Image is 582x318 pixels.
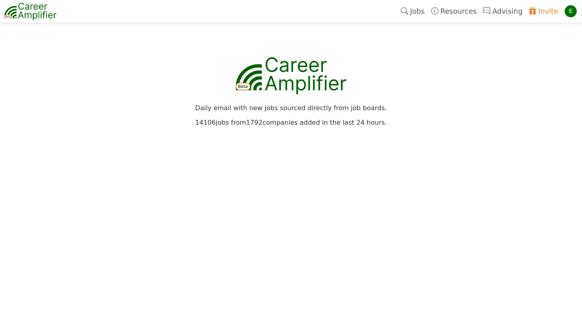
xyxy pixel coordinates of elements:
img: career-amplifier-logo.png [230,54,352,97]
a: Jobs [398,2,428,21]
div: 14106 jobs from 1792 companies added in the last 24 hours. [47,119,535,126]
img: career-amplifier-logo.png [4,1,57,21]
div: Daily email with new jobs sourced directly from job boards. [47,105,535,111]
a: Invite [526,2,561,21]
a: Advising [480,2,525,21]
div: E [565,5,577,17]
a: Resources [428,2,480,21]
